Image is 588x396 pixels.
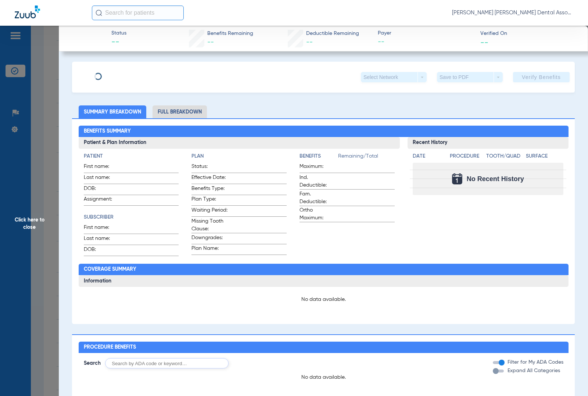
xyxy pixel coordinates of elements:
[526,152,563,160] h4: Surface
[79,105,146,118] li: Summary Breakdown
[486,152,523,160] h4: Tooth/Quad
[480,30,576,37] span: Verified On
[378,37,474,47] span: --
[191,163,227,173] span: Status:
[306,30,359,37] span: Deductible Remaining
[551,361,588,396] iframe: Chat Widget
[191,234,227,244] span: Downgrades:
[84,296,563,303] p: No data available.
[79,137,400,149] h3: Patient & Plan Information
[105,358,229,368] input: Search by ADA code or keyword…
[191,206,227,216] span: Waiting Period:
[338,152,395,163] span: Remaining/Total
[111,29,126,37] span: Status
[84,174,120,184] span: Last name:
[526,152,563,163] app-breakdown-title: Surface
[84,360,101,367] span: Search
[79,374,569,381] p: No data available.
[84,185,120,195] span: DOB:
[480,38,488,46] span: --
[191,174,227,184] span: Effective Date:
[191,185,227,195] span: Benefits Type:
[84,246,120,256] span: DOB:
[191,217,227,233] span: Missing Tooth Clause:
[300,152,338,160] h4: Benefits
[111,37,126,48] span: --
[486,152,523,163] app-breakdown-title: Tooth/Quad
[191,195,227,205] span: Plan Type:
[450,152,483,160] h4: Procedure
[191,245,227,255] span: Plan Name:
[84,195,120,205] span: Assignment:
[84,163,120,173] span: First name:
[84,224,120,234] span: First name:
[306,39,313,46] span: --
[207,30,253,37] span: Benefits Remaining
[191,152,287,160] h4: Plan
[300,206,336,222] span: Ortho Maximum:
[450,152,483,163] app-breakdown-title: Procedure
[300,152,338,163] app-breakdown-title: Benefits
[79,264,569,276] h2: Coverage Summary
[300,190,336,206] span: Fam. Deductible:
[84,235,120,245] span: Last name:
[79,342,569,353] h2: Procedure Benefits
[408,137,568,149] h3: Recent History
[79,275,569,287] h3: Information
[92,6,184,20] input: Search for patients
[452,9,573,17] span: [PERSON_NAME] [PERSON_NAME] Dental Associates
[378,29,474,37] span: Payer
[413,152,444,160] h4: Date
[79,126,569,137] h2: Benefits Summary
[84,213,179,221] h4: Subscriber
[15,6,40,18] img: Zuub Logo
[153,105,207,118] li: Full Breakdown
[467,175,524,183] span: No Recent History
[413,152,444,163] app-breakdown-title: Date
[300,163,336,173] span: Maximum:
[300,174,336,189] span: Ind. Deductible:
[207,39,214,46] span: --
[452,173,462,184] img: Calendar
[84,152,179,160] h4: Patient
[96,10,102,16] img: Search Icon
[508,368,560,373] span: Expand All Categories
[506,359,563,366] label: Filter for My ADA Codes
